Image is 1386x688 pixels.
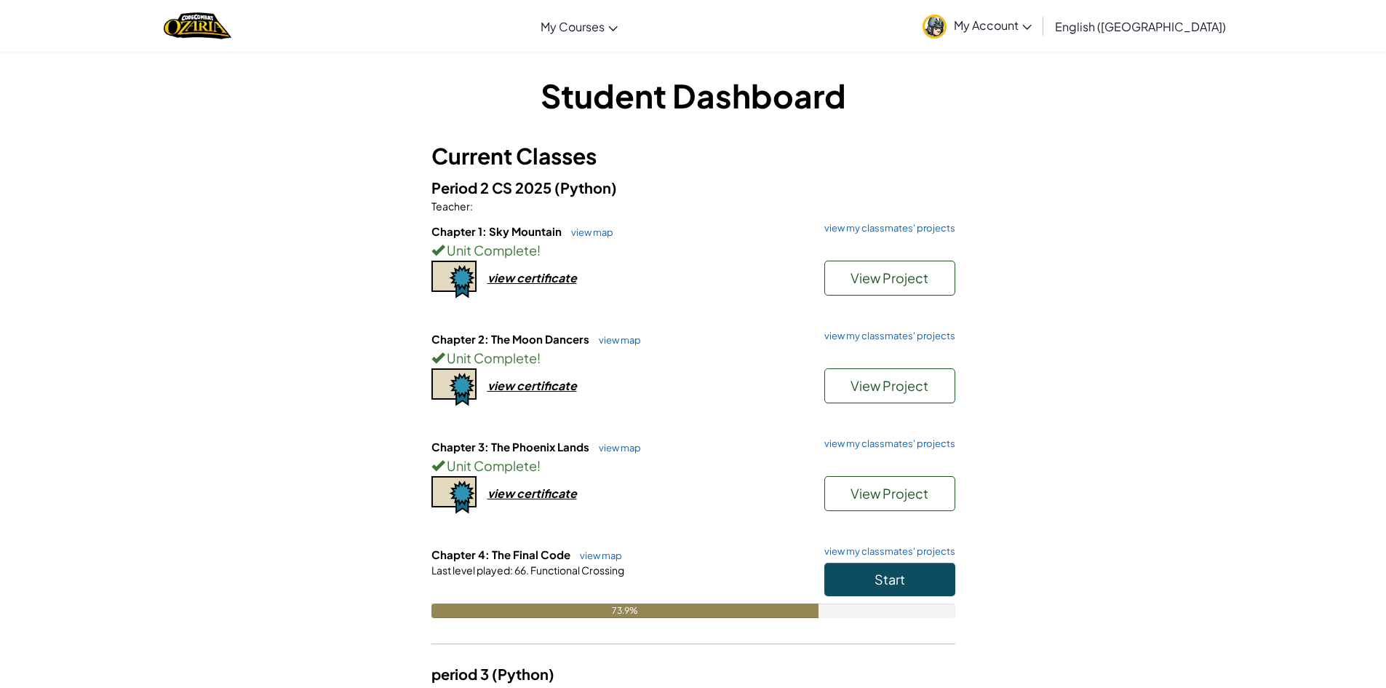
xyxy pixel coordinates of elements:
span: Functional Crossing [529,564,624,577]
a: view certificate [431,486,577,501]
a: view my classmates' projects [817,224,955,233]
span: ! [537,242,541,258]
span: Unit Complete [445,457,537,474]
span: : [510,564,513,577]
a: view map [573,550,622,561]
span: Last level played [431,564,510,577]
span: Period 2 CS 2025 [431,178,554,197]
span: ! [537,349,541,366]
button: View Project [824,476,955,511]
span: English ([GEOGRAPHIC_DATA]) [1055,19,1226,34]
a: view my classmates' projects [817,439,955,448]
div: 73.9% [431,604,819,618]
span: My Courses [541,19,605,34]
button: View Project [824,261,955,296]
a: My Courses [533,7,625,46]
img: certificate-icon.png [431,368,477,406]
span: Chapter 1: Sky Mountain [431,224,564,238]
span: Start [875,571,905,588]
a: view map [592,442,641,454]
div: view certificate [487,486,577,501]
span: Chapter 3: The Phoenix Lands [431,440,592,454]
span: (Python) [554,178,617,197]
span: My Account [954,17,1032,33]
div: view certificate [487,270,577,285]
span: : [470,199,473,213]
a: Ozaria by CodeCombat logo [164,11,231,41]
div: view certificate [487,378,577,393]
button: View Project [824,368,955,403]
span: (Python) [492,665,554,683]
span: ! [537,457,541,474]
a: view certificate [431,378,577,393]
img: Home [164,11,231,41]
span: Chapter 4: The Final Code [431,547,573,561]
span: View Project [851,377,928,394]
h1: Student Dashboard [431,73,955,118]
a: English ([GEOGRAPHIC_DATA]) [1048,7,1233,46]
span: period 3 [431,665,492,683]
a: view my classmates' projects [817,547,955,556]
img: certificate-icon.png [431,476,477,514]
span: 66. [513,564,529,577]
a: view map [564,226,613,238]
span: Teacher [431,199,470,213]
img: avatar [923,15,947,39]
button: Start [824,563,955,596]
a: view certificate [431,270,577,285]
span: Unit Complete [445,242,537,258]
a: view map [592,334,641,346]
h3: Current Classes [431,140,955,173]
span: Chapter 2: The Moon Dancers [431,332,592,346]
a: My Account [915,3,1039,49]
img: certificate-icon.png [431,261,477,298]
span: View Project [851,269,928,286]
span: View Project [851,485,928,502]
a: view my classmates' projects [817,331,955,341]
span: Unit Complete [445,349,537,366]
